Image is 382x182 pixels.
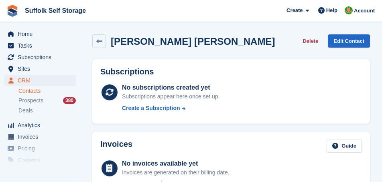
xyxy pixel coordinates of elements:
div: Create a Subscription [122,104,180,112]
div: No subscriptions created yet [122,83,220,92]
a: menu [4,52,76,63]
div: 380 [63,97,76,104]
div: Invoices are generated on their billing date. [122,168,230,177]
a: menu [4,63,76,74]
span: Invoices [18,131,66,142]
span: Analytics [18,120,66,131]
a: Deals [18,106,76,115]
span: Deals [18,107,33,114]
a: Create a Subscription [122,104,220,112]
img: David Caucutt [345,6,353,14]
span: Subscriptions [18,52,66,63]
h2: Subscriptions [100,67,362,76]
div: Subscriptions appear here once set up. [122,92,220,101]
a: Prospects 380 [18,96,76,105]
a: menu [4,28,76,40]
a: menu [4,143,76,154]
a: menu [4,154,76,166]
a: Edit Contact [328,34,370,48]
span: CRM [18,75,66,86]
a: Suffolk Self Storage [22,4,89,17]
a: Guide [327,140,362,153]
span: Coupons [18,154,66,166]
h2: Invoices [100,140,132,153]
img: stora-icon-8386f47178a22dfd0bd8f6a31ec36ba5ce8667c1dd55bd0f319d3a0aa187defe.svg [6,5,18,17]
a: menu [4,120,76,131]
a: menu [4,40,76,51]
span: Account [354,7,375,15]
div: No invoices available yet [122,159,230,168]
span: Sites [18,63,66,74]
span: Pricing [18,143,66,154]
button: Delete [299,34,321,48]
a: Contacts [18,87,76,95]
span: Create [286,6,303,14]
span: Home [18,28,66,40]
a: menu [4,75,76,86]
span: Tasks [18,40,66,51]
h2: [PERSON_NAME] [PERSON_NAME] [111,36,275,47]
span: Help [326,6,337,14]
a: menu [4,131,76,142]
span: Prospects [18,97,43,104]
